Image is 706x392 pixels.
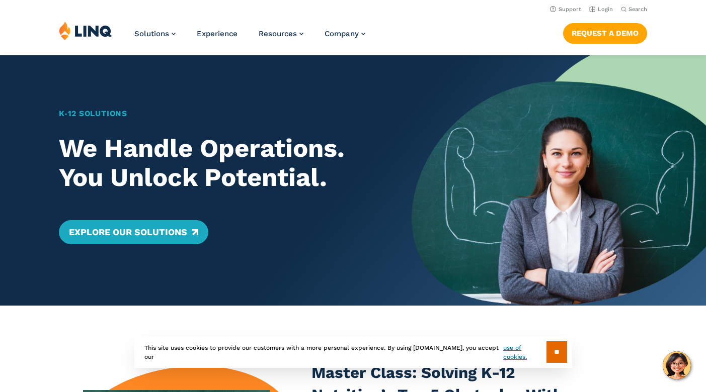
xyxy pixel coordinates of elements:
[503,343,546,361] a: use of cookies.
[134,336,572,368] div: This site uses cookies to provide our customers with a more personal experience. By using [DOMAIN...
[197,29,238,38] a: Experience
[589,6,613,13] a: Login
[563,21,647,43] nav: Button Navigation
[412,55,706,306] img: Home Banner
[59,21,112,40] img: LINQ | K‑12 Software
[59,134,383,192] h2: We Handle Operations. You Unlock Potential.
[134,29,169,38] span: Solutions
[259,29,303,38] a: Resources
[59,108,383,120] h1: K‑12 Solutions
[629,6,647,13] span: Search
[550,6,581,13] a: Support
[59,220,208,244] a: Explore Our Solutions
[563,23,647,43] a: Request a Demo
[663,351,691,379] button: Hello, have a question? Let’s chat.
[325,29,359,38] span: Company
[134,29,176,38] a: Solutions
[621,6,647,13] button: Open Search Bar
[134,21,365,54] nav: Primary Navigation
[325,29,365,38] a: Company
[259,29,297,38] span: Resources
